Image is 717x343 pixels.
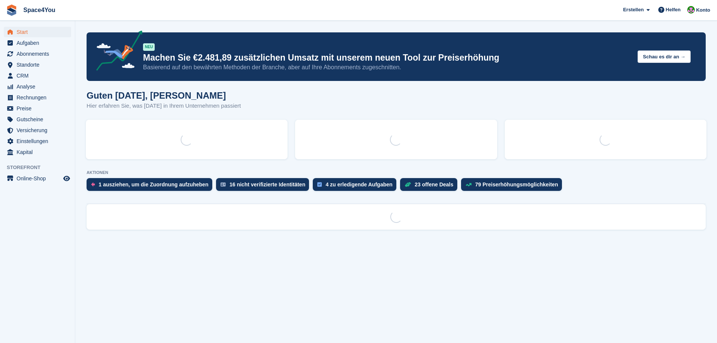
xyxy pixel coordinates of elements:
span: Analyse [17,81,62,92]
span: Einstellungen [17,136,62,146]
p: Hier erfahren Sie, was [DATE] in Ihrem Unternehmen passiert [87,102,241,110]
div: 4 zu erledigende Aufgaben [326,181,393,188]
a: menu [4,59,71,70]
a: Vorschau-Shop [62,174,71,183]
a: menu [4,136,71,146]
span: CRM [17,70,62,81]
img: verify_identity-adf6edd0f0f0b5bbfe63781bf79b02c33cf7c696d77639b501bdc392416b5a36.svg [221,182,226,187]
a: menu [4,38,71,48]
span: Online-Shop [17,173,62,184]
a: menu [4,49,71,59]
button: Schau es dir an → [638,50,691,63]
img: Luca-André Talhoff [687,6,695,14]
p: Basierend auf den bewährten Methoden der Branche, aber auf Ihre Abonnements zugeschnitten. [143,63,632,72]
a: 79 Preiserhöhungsmöglichkeiten [461,178,566,195]
a: menu [4,114,71,125]
h1: Guten [DATE], [PERSON_NAME] [87,90,241,101]
a: 16 nicht verifizierte Identitäten [216,178,313,195]
span: Konto [696,6,710,14]
a: 23 offene Deals [400,178,461,195]
img: task-75834270c22a3079a89374b754ae025e5fb1db73e45f91037f5363f120a921f8.svg [317,182,322,187]
img: deal-1b604bf984904fb50ccaf53a9ad4b4a5d6e5aea283cecdc64d6e3604feb123c2.svg [405,182,411,187]
span: Standorte [17,59,62,70]
a: 1 ausziehen, um die Zuordnung aufzuheben [87,178,216,195]
a: menu [4,70,71,81]
span: Erstellen [623,6,644,14]
div: 16 nicht verifizierte Identitäten [230,181,306,188]
img: price-adjustments-announcement-icon-8257ccfd72463d97f412b2fc003d46551f7dbcb40ab6d574587a9cd5c0d94... [90,30,143,73]
a: menu [4,92,71,103]
div: 1 ausziehen, um die Zuordnung aufzuheben [99,181,209,188]
div: 79 Preiserhöhungsmöglichkeiten [475,181,558,188]
span: Storefront [7,164,75,171]
p: AKTIONEN [87,170,706,175]
div: 23 offene Deals [415,181,454,188]
img: price_increase_opportunities-93ffe204e8149a01c8c9dc8f82e8f89637d9d84a8eef4429ea346261dce0b2c0.svg [466,183,472,186]
p: Machen Sie €2.481,89 zusätzlichen Umsatz mit unserem neuen Tool zur Preiserhöhung [143,52,632,63]
span: Kapital [17,147,62,157]
a: Space4You [20,4,58,16]
span: Start [17,27,62,37]
a: menu [4,81,71,92]
a: Speisekarte [4,173,71,184]
div: NEU [143,43,155,51]
span: Gutscheine [17,114,62,125]
span: Abonnements [17,49,62,59]
a: 4 zu erledigende Aufgaben [313,178,400,195]
a: menu [4,147,71,157]
a: menu [4,103,71,114]
span: Helfen [666,6,681,14]
img: move_outs_to_deallocate_icon-f764333ba52eb49d3ac5e1228854f67142a1ed5810a6f6cc68b1a99e826820c5.svg [91,182,95,187]
img: stora-icon-8386f47178a22dfd0bd8f6a31ec36ba5ce8667c1dd55bd0f319d3a0aa187defe.svg [6,5,17,16]
span: Rechnungen [17,92,62,103]
span: Aufgaben [17,38,62,48]
a: menu [4,27,71,37]
a: menu [4,125,71,136]
span: Versicherung [17,125,62,136]
span: Preise [17,103,62,114]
